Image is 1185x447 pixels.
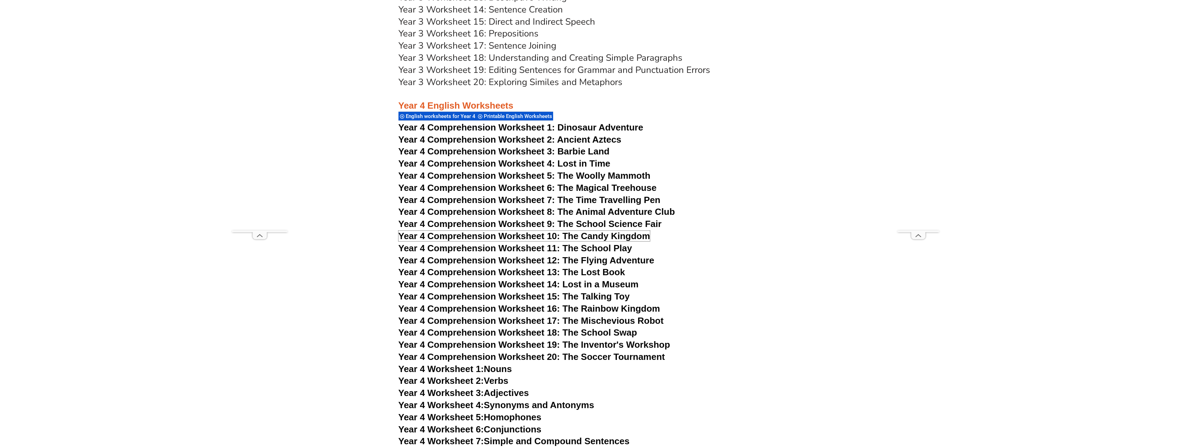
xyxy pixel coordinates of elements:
a: Year 4 Comprehension Worksheet 20: The Soccer Tournament [398,352,665,362]
a: Year 4 Comprehension Worksheet 12: The Flying Adventure [398,255,654,265]
a: Year 4 Comprehension Worksheet 17: The Mischevious Robot [398,315,664,326]
a: Year 4 Comprehension Worksheet 16: The Rainbow Kingdom [398,303,660,314]
span: Year 4 Worksheet 2: [398,376,484,386]
a: Year 4 Comprehension Worksheet 2: Ancient Aztecs [398,134,621,145]
a: Year 4 Comprehension Worksheet 5: The Woolly Mammoth [398,170,651,181]
span: Dinosaur Adventure [557,122,643,133]
span: Year 4 Comprehension Worksheet 1: [398,122,555,133]
a: Year 4 Comprehension Worksheet 3: Barbie Land [398,146,610,157]
a: Year 4 Comprehension Worksheet 13: The Lost Book [398,267,625,277]
iframe: Advertisement [232,22,287,230]
a: Year 4 Worksheet 2:Verbs [398,376,508,386]
a: Year 4 Comprehension Worksheet 9: The School Science Fair [398,219,662,229]
a: Year 3 Worksheet 18: Understanding and Creating Simple Paragraphs [398,52,682,64]
a: Year 3 Worksheet 17: Sentence Joining [398,40,556,52]
a: Year 4 Comprehension Worksheet 19: The Inventor's Workshop [398,339,670,350]
a: Year 4 Comprehension Worksheet 18: The School Swap [398,327,637,338]
span: Year 4 Worksheet 6: [398,424,484,435]
a: Year 3 Worksheet 19: Editing Sentences for Grammar and Punctuation Errors [398,64,710,76]
a: Year 4 Worksheet 3:Adjectives [398,388,529,398]
div: Printable English Worksheets [476,111,553,121]
span: Year 4 Worksheet 7: [398,436,484,446]
span: Year 4 Worksheet 3: [398,388,484,398]
a: Year 4 Comprehension Worksheet 1: Dinosaur Adventure [398,122,643,133]
a: Year 3 Worksheet 15: Direct and Indirect Speech [398,16,595,28]
a: Year 4 Comprehension Worksheet 7: The Time Travelling Pen [398,195,661,205]
span: English worksheets for Year 4 [406,113,478,119]
span: Year 4 Worksheet 1: [398,364,484,374]
a: Year 4 Comprehension Worksheet 8: The Animal Adventure Club [398,206,675,217]
div: English worksheets for Year 4 [398,111,476,121]
a: Year 4 Comprehension Worksheet 10: The Candy Kingdom [398,231,650,241]
a: Year 4 Worksheet 4:Synonyms and Antonyms [398,400,594,410]
iframe: Advertisement [898,22,939,230]
a: Year 4 Worksheet 1:Nouns [398,364,512,374]
a: Year 4 Comprehension Worksheet 14: Lost in a Museum [398,279,639,289]
a: Year 4 Worksheet 6:Conjunctions [398,424,542,435]
a: Year 4 Worksheet 7:Simple and Compound Sentences [398,436,630,446]
a: Year 4 Comprehension Worksheet 11: The School Play [398,243,632,253]
a: Year 4 Comprehension Worksheet 6: The Magical Treehouse [398,183,657,193]
iframe: Chat Widget [1070,369,1185,447]
a: Year 4 Comprehension Worksheet 4: Lost in Time [398,158,610,169]
a: Year 4 Worksheet 5:Homophones [398,412,542,422]
span: Year 4 Worksheet 5: [398,412,484,422]
span: Printable English Worksheets [484,113,554,119]
a: Year 3 Worksheet 20: Exploring Similes and Metaphors [398,76,622,88]
a: Year 3 Worksheet 16: Prepositions [398,27,539,40]
h3: Year 4 English Worksheets [398,88,787,112]
a: Year 3 Worksheet 14: Sentence Creation [398,3,563,16]
a: Year 4 Comprehension Worksheet 15: The Talking Toy [398,291,630,302]
span: Year 4 Worksheet 4: [398,400,484,410]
